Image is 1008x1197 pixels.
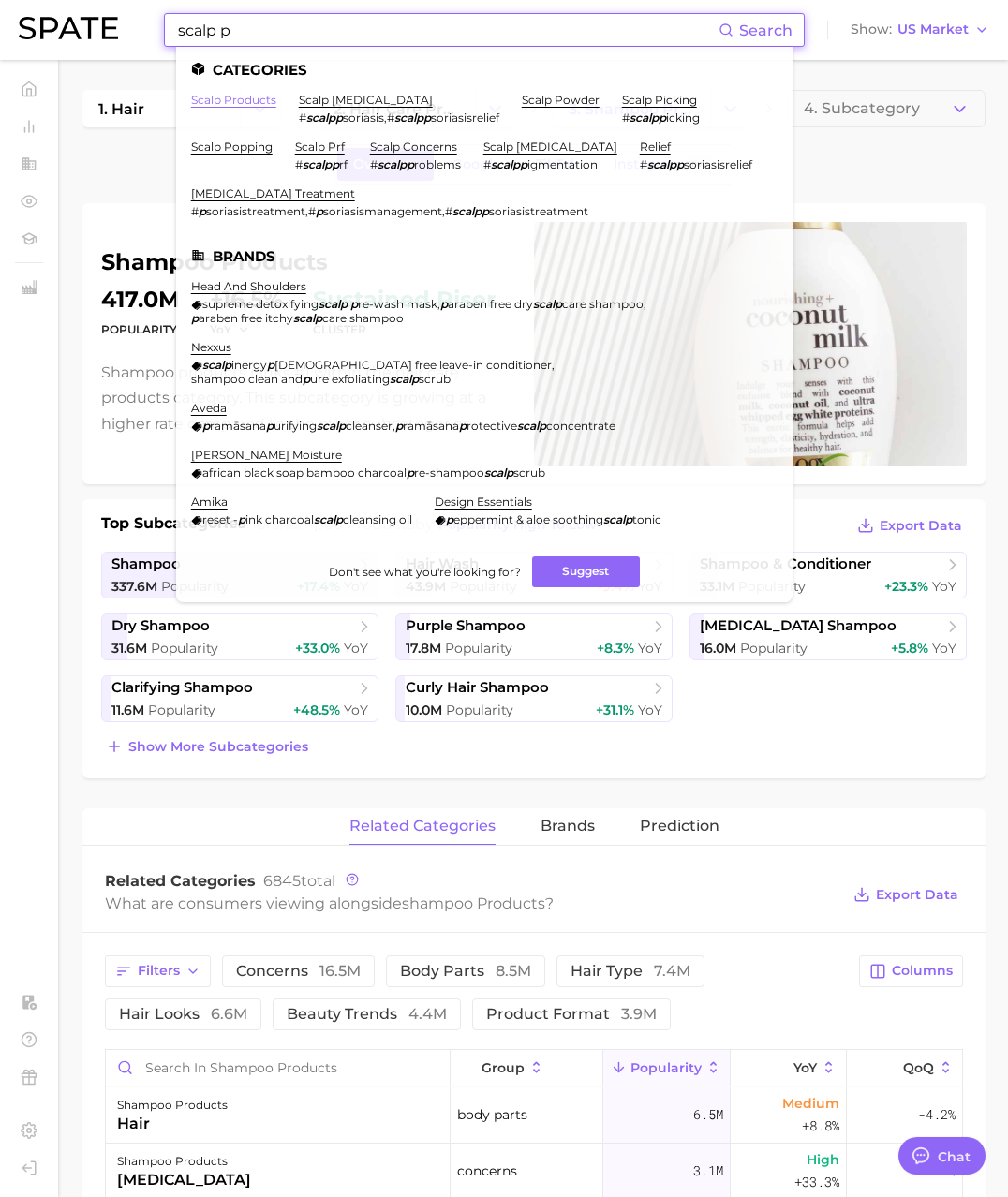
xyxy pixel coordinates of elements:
[295,140,345,154] a: scalp prf
[350,297,358,311] em: p
[111,617,210,635] span: dry shampoo
[689,613,967,660] a: [MEDICAL_DATA] shampoo16.0m Popularity+5.8% YoY
[101,613,378,660] a: dry shampoo31.6m Popularity+33.0% YoY
[19,17,118,39] img: SPATE
[684,157,752,171] span: soriasisrelief
[533,297,562,311] em: scalp
[453,512,603,526] span: eppermint & aloe soothing
[191,340,231,354] a: nexxus
[482,1060,525,1075] span: group
[111,640,147,657] span: 31.6m
[491,157,527,171] em: scalpp
[295,640,340,657] span: +33.0%
[293,311,322,325] em: scalp
[622,111,630,125] span: #
[390,372,419,386] em: scalp
[597,640,634,657] span: +8.3%
[191,279,306,293] a: head and shoulders
[105,872,256,890] span: Related Categories
[394,111,431,125] em: scalpp
[343,111,384,125] span: soriasis
[435,495,532,509] a: design essentials
[847,1050,962,1086] button: QoQ
[700,617,897,635] span: [MEDICAL_DATA] shampoo
[486,1007,657,1022] span: product format
[138,963,180,979] span: Filters
[106,1087,962,1144] button: shampoo productshairbody parts6.5mMedium+8.8%-4.2%
[859,955,963,987] button: Columns
[339,157,348,171] span: rf
[274,358,552,372] span: [DEMOGRAPHIC_DATA] free leave-in conditioner
[308,204,316,218] span: #
[446,512,453,526] em: p
[638,702,662,718] span: YoY
[640,140,671,154] a: relief
[395,419,403,433] em: p
[522,93,600,107] a: scalp powder
[403,419,459,433] span: ramāsana
[202,465,407,480] span: african black soap bamboo charcoal
[111,578,157,595] span: 337.6m
[274,419,317,433] span: urifying
[111,679,253,697] span: clarifying shampoo
[419,372,451,386] span: scrub
[513,465,545,480] span: scrub
[236,964,361,979] span: concerns
[310,372,390,386] span: ure exfoliating
[731,1050,846,1086] button: YoY
[483,140,617,154] a: scalp [MEDICAL_DATA]
[431,111,499,125] span: soriasisrelief
[98,100,144,118] span: 1. hair
[378,157,414,171] em: scalpp
[532,556,640,587] button: Suggest
[199,204,206,218] em: p
[101,733,313,760] button: Show more subcategories
[148,702,215,718] span: Popularity
[191,93,276,107] a: scalp products
[666,111,700,125] span: icking
[117,1094,228,1116] div: shampoo products
[603,1050,731,1086] button: Popularity
[267,358,274,372] em: p
[238,512,245,526] em: p
[884,578,928,595] span: +23.3%
[654,962,690,980] span: 7.4m
[851,24,892,35] span: Show
[406,640,441,657] span: 17.8m
[358,297,437,311] span: re-wash mask
[202,512,238,526] span: reset -
[483,157,491,171] span: #
[295,157,303,171] span: #
[693,1103,723,1126] span: 6.5m
[903,1060,934,1075] span: QoQ
[202,419,210,433] em: p
[210,419,266,433] span: ramāsana
[807,1148,839,1171] span: High
[562,297,644,311] span: care shampoo
[346,419,393,433] span: cleanser
[414,157,461,171] span: roblems
[630,1060,702,1075] span: Popularity
[323,204,442,218] span: soriasismanagement
[395,675,673,722] a: curly hair shampoo10.0m Popularity+31.1% YoY
[788,90,986,127] button: 4. Subcategory
[370,140,457,154] a: scalp concerns
[467,419,517,433] span: rotective
[630,111,666,125] em: scalpp
[446,702,513,718] span: Popularity
[191,401,227,415] a: aveda
[640,157,647,171] span: #
[303,157,339,171] em: scalpp
[349,818,496,835] span: related categories
[105,891,839,916] div: What are consumers viewing alongside ?
[117,1169,251,1191] div: [MEDICAL_DATA]
[932,578,956,595] span: YoY
[484,465,513,480] em: scalp
[517,419,546,433] em: scalp
[128,739,308,755] span: Show more subcategories
[689,552,967,598] a: shampoo & conditioner33.1m Popularity+23.3% YoY
[459,419,467,433] em: p
[151,640,218,657] span: Popularity
[263,872,301,890] span: 6845
[199,311,293,325] span: araben free itchy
